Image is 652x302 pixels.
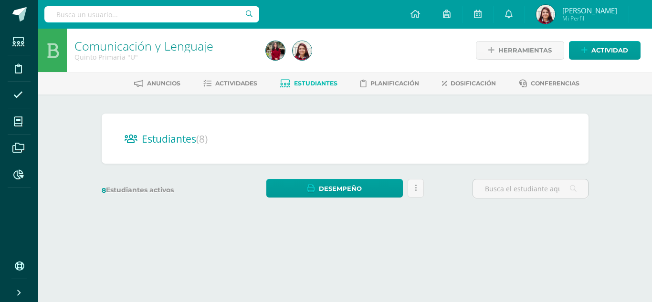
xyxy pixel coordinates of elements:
input: Busca un usuario... [44,6,259,22]
a: Anuncios [134,76,180,91]
span: Estudiantes [294,80,337,87]
span: Desempeño [319,180,362,198]
a: Comunicación y Lenguaje [74,38,213,54]
span: Planificación [370,80,419,87]
a: Desempeño [266,179,402,198]
a: Actividad [569,41,641,60]
span: Dosificación [451,80,496,87]
span: Estudiantes [142,132,208,146]
span: [PERSON_NAME] [562,6,617,15]
span: Anuncios [147,80,180,87]
img: 8a2d8b7078a2d6841caeaa0cd41511da.png [293,41,312,60]
span: (8) [196,132,208,146]
span: Conferencias [531,80,579,87]
span: Actividades [215,80,257,87]
a: Planificación [360,76,419,91]
span: Herramientas [498,42,552,59]
a: Estudiantes [280,76,337,91]
img: afd7e76de556f4dd3d403f9d21d2ff59.png [266,41,285,60]
span: 8 [102,186,106,195]
h1: Comunicación y Lenguaje [74,39,254,52]
span: Actividad [591,42,628,59]
label: Estudiantes activos [102,186,218,195]
a: Actividades [203,76,257,91]
a: Dosificación [442,76,496,91]
a: Herramientas [476,41,564,60]
a: Conferencias [519,76,579,91]
span: Mi Perfil [562,14,617,22]
input: Busca el estudiante aquí... [473,179,588,198]
img: 8a2d8b7078a2d6841caeaa0cd41511da.png [536,5,555,24]
div: Quinto Primaria 'U' [74,52,254,62]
